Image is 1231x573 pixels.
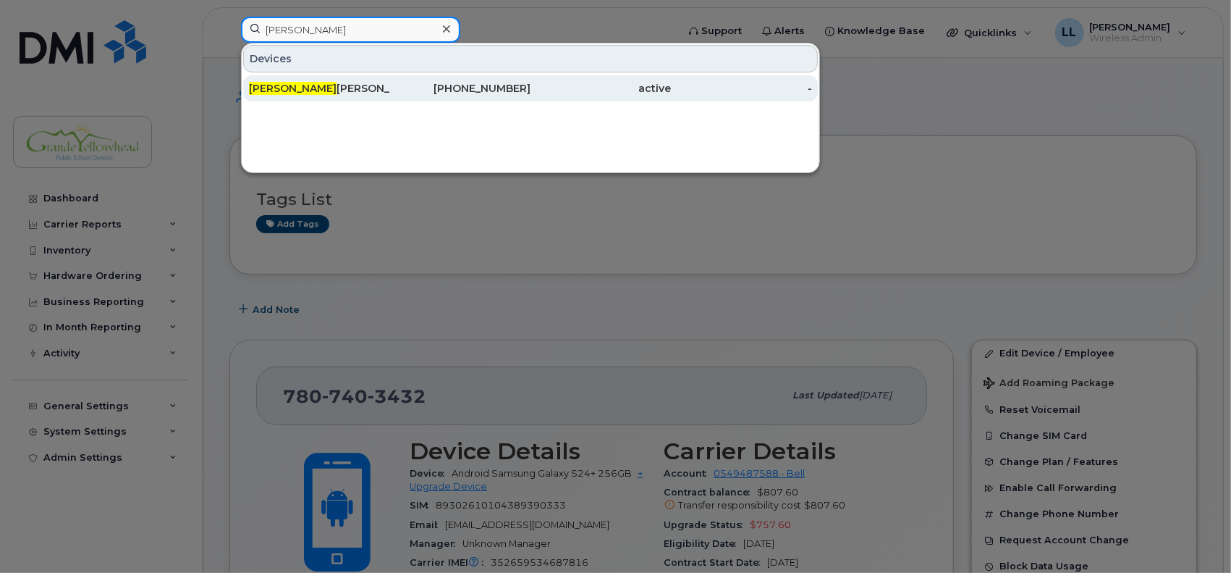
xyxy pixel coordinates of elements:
div: active [530,81,672,96]
span: [PERSON_NAME] [249,82,337,95]
div: - [672,81,813,96]
div: Devices [243,45,818,72]
a: [PERSON_NAME][PERSON_NAME][PHONE_NUMBER]active- [243,75,818,101]
div: [PERSON_NAME] [249,81,390,96]
div: [PHONE_NUMBER] [390,81,531,96]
